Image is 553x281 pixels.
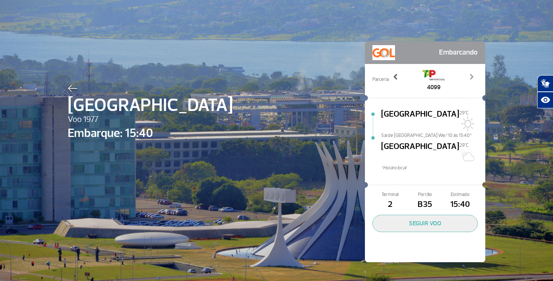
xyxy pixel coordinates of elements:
button: Abrir recursos assistivos. [537,92,553,108]
span: Parceria: [372,76,389,83]
button: Abrir tradutor de língua de sinais. [537,75,553,92]
span: [GEOGRAPHIC_DATA] [381,108,459,132]
span: 15:40 [443,198,478,211]
span: Portão [407,191,442,198]
span: 2 [372,198,407,211]
span: [GEOGRAPHIC_DATA] [381,140,459,164]
span: Embarcando [439,45,478,60]
span: 29°C [459,142,469,148]
span: 29°C [459,110,469,116]
div: Plugin de acessibilidade da Hand Talk. [537,75,553,108]
span: Voo 1977 [68,113,233,126]
span: *Horáro local [381,164,485,172]
img: Sol [459,116,474,131]
span: [GEOGRAPHIC_DATA] [68,92,233,119]
img: Sol com muitas nuvens [459,149,474,164]
span: Terminal [372,191,407,198]
span: 4099 [422,83,445,92]
span: Embarque: 15:40 [68,124,233,142]
span: Estimado [443,191,478,198]
span: B35 [407,198,442,211]
span: Sai de [GEOGRAPHIC_DATA] We/10 às 15:40* [381,132,485,137]
button: SEGUIR VOO [372,215,478,232]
